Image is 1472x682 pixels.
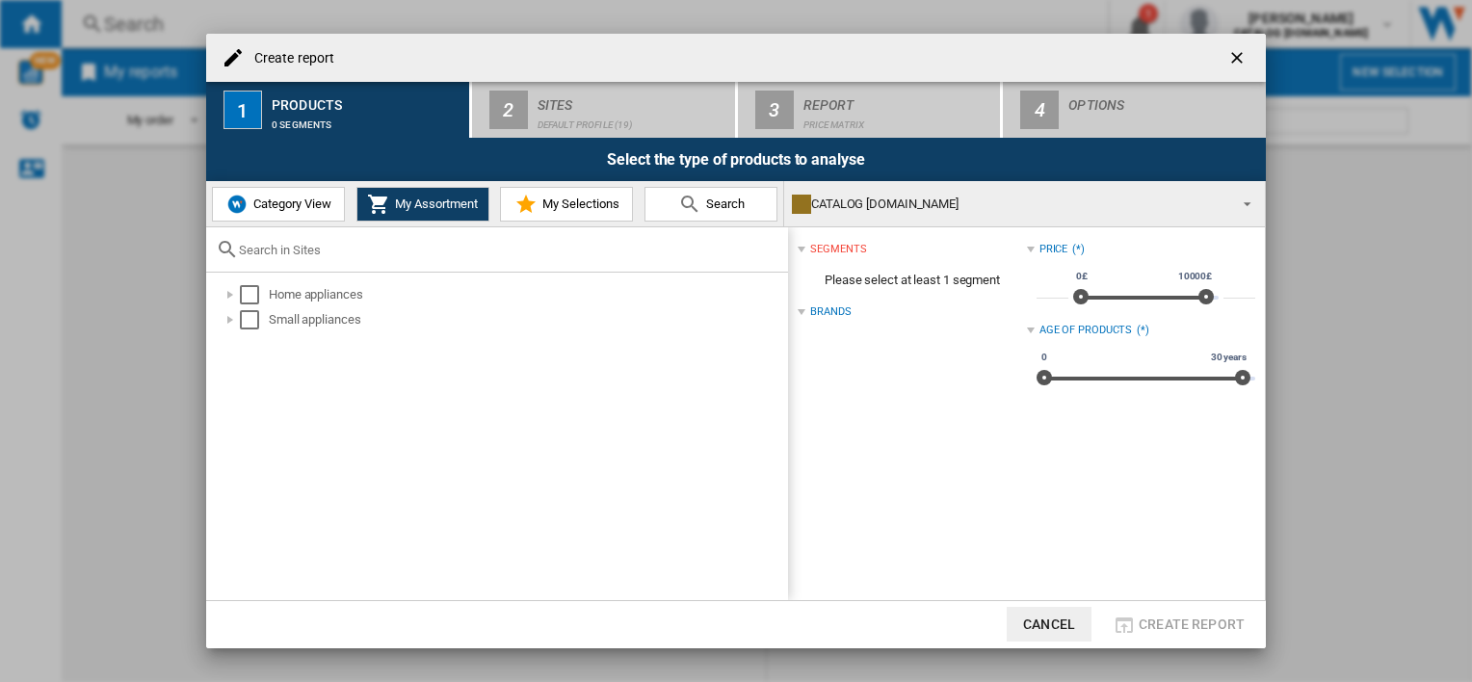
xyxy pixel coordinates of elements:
[701,197,745,211] span: Search
[240,310,269,329] md-checkbox: Select
[810,242,866,257] div: segments
[1038,350,1050,365] span: 0
[225,193,249,216] img: wiser-icon-blue.png
[538,197,619,211] span: My Selections
[798,262,1026,299] span: Please select at least 1 segment
[489,91,528,129] div: 2
[644,187,777,222] button: Search
[1208,350,1249,365] span: 30 years
[738,82,1003,138] button: 3 Report Price Matrix
[1039,242,1068,257] div: Price
[1107,607,1250,642] button: Create report
[272,110,461,130] div: 0 segments
[206,82,471,138] button: 1 Products 0 segments
[1139,616,1245,632] span: Create report
[269,310,785,329] div: Small appliances
[1039,323,1133,338] div: Age of products
[206,138,1266,181] div: Select the type of products to analyse
[1003,82,1266,138] button: 4 Options
[472,82,737,138] button: 2 Sites Default profile (19)
[500,187,633,222] button: My Selections
[245,49,334,68] h4: Create report
[356,187,489,222] button: My Assortment
[792,191,1226,218] div: CATALOG [DOMAIN_NAME]
[1020,91,1059,129] div: 4
[1073,269,1091,284] span: 0£
[223,91,262,129] div: 1
[803,90,993,110] div: Report
[1220,39,1258,77] button: getI18NText('BUTTONS.CLOSE_DIALOG')
[538,90,727,110] div: Sites
[1175,269,1215,284] span: 10000£
[1227,48,1250,71] ng-md-icon: getI18NText('BUTTONS.CLOSE_DIALOG')
[390,197,478,211] span: My Assortment
[1007,607,1091,642] button: Cancel
[272,90,461,110] div: Products
[240,285,269,304] md-checkbox: Select
[810,304,851,320] div: Brands
[239,243,778,257] input: Search in Sites
[538,110,727,130] div: Default profile (19)
[212,187,345,222] button: Category View
[1068,90,1258,110] div: Options
[269,285,785,304] div: Home appliances
[249,197,331,211] span: Category View
[803,110,993,130] div: Price Matrix
[755,91,794,129] div: 3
